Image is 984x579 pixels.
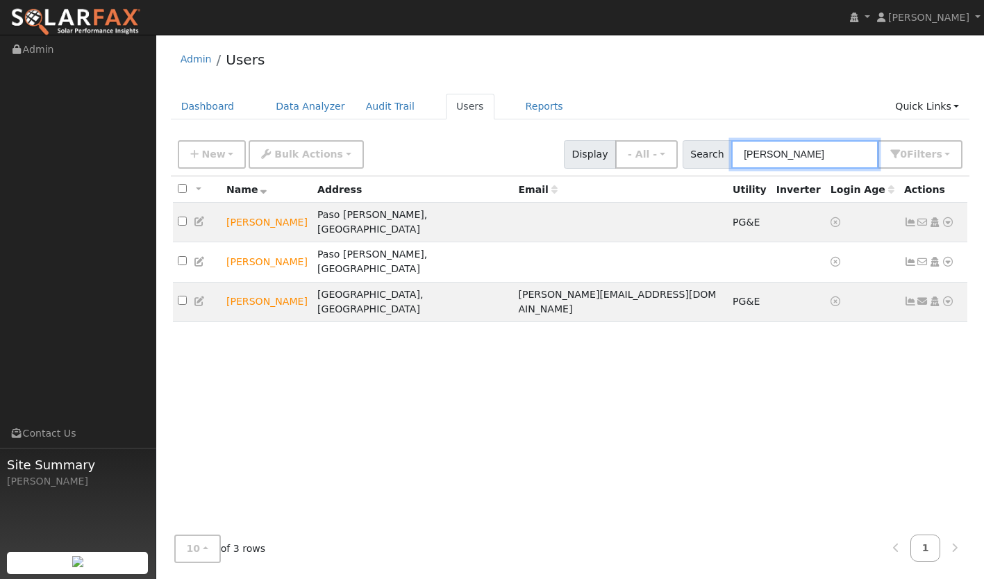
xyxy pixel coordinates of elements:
span: Site Summary [7,455,149,474]
td: Paso [PERSON_NAME], [GEOGRAPHIC_DATA] [312,203,513,242]
a: Login As [928,256,941,267]
span: New [201,149,225,160]
img: retrieve [72,556,83,567]
a: Edit User [194,256,206,267]
a: Users [226,51,265,68]
span: 10 [187,543,201,554]
td: Lead [222,203,312,242]
a: Not connected [904,256,917,267]
span: Search [683,140,732,169]
img: SolarFax [10,8,141,37]
input: Search [731,140,878,169]
a: Audit Trail [356,94,425,119]
span: Email [518,184,557,195]
a: No login access [831,296,843,307]
a: No login access [831,256,843,267]
span: [PERSON_NAME][EMAIL_ADDRESS][DOMAIN_NAME] [518,289,716,314]
span: Display [564,140,616,169]
span: [PERSON_NAME] [888,12,969,23]
a: Other actions [942,215,954,230]
a: No login access [831,217,843,228]
a: Dashboard [171,94,245,119]
a: 1 [910,535,941,562]
button: New [178,140,247,169]
a: Other actions [942,294,954,309]
span: PG&E [733,296,760,307]
a: Show Graph [904,217,917,228]
td: Paso [PERSON_NAME], [GEOGRAPHIC_DATA] [312,242,513,282]
a: Show Graph [904,296,917,307]
td: Lead [222,242,312,282]
div: Inverter [776,183,821,197]
a: Login As [928,296,941,307]
div: Address [317,183,508,197]
span: Days since last login [831,184,894,195]
button: Bulk Actions [249,140,363,169]
button: - All - [615,140,678,169]
span: Bulk Actions [274,149,343,160]
a: Other actions [942,255,954,269]
span: of 3 rows [174,535,266,563]
button: 10 [174,535,221,563]
div: [PERSON_NAME] [7,474,149,489]
span: Filter [907,149,942,160]
a: Daniel.vee17@gmail.com [917,294,929,309]
i: No email address [917,217,929,227]
a: Data Analyzer [265,94,356,119]
a: Users [446,94,494,119]
i: No email address [917,257,929,267]
span: Name [226,184,267,195]
div: Actions [904,183,962,197]
a: Admin [181,53,212,65]
span: PG&E [733,217,760,228]
a: Edit User [194,296,206,307]
a: Edit User [194,216,206,227]
a: Quick Links [885,94,969,119]
span: s [936,149,942,160]
td: Lead [222,282,312,321]
td: [GEOGRAPHIC_DATA], [GEOGRAPHIC_DATA] [312,282,513,321]
div: Utility [733,183,767,197]
a: Reports [515,94,574,119]
a: Login As [928,217,941,228]
button: 0Filters [878,140,962,169]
